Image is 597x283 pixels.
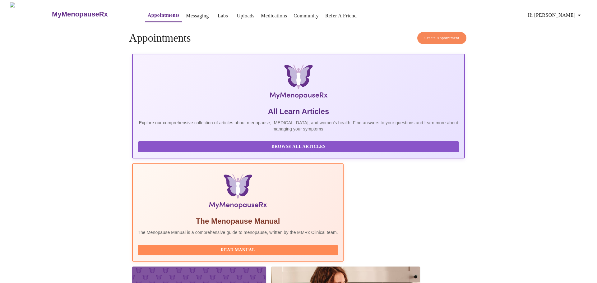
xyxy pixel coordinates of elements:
[188,64,409,102] img: MyMenopauseRx Logo
[234,10,257,22] button: Uploads
[261,11,287,20] a: Medications
[148,11,179,20] a: Appointments
[138,245,338,256] button: Read Manual
[138,107,459,116] h5: All Learn Articles
[417,32,466,44] button: Create Appointment
[144,246,332,254] span: Read Manual
[52,10,108,18] h3: MyMenopauseRx
[138,229,338,235] p: The Menopause Manual is a comprehensive guide to menopause, written by the MMRx Clinical team.
[258,10,289,22] button: Medications
[218,11,228,20] a: Labs
[424,34,459,42] span: Create Appointment
[129,32,468,44] h4: Appointments
[528,11,583,20] span: Hi [PERSON_NAME]
[138,216,338,226] h5: The Menopause Manual
[138,120,459,132] p: Explore our comprehensive collection of articles about menopause, [MEDICAL_DATA], and women's hea...
[144,143,453,151] span: Browse All Articles
[138,247,340,252] a: Read Manual
[138,144,461,149] a: Browse All Articles
[145,9,182,22] button: Appointments
[169,174,306,211] img: Menopause Manual
[325,11,357,20] a: Refer a Friend
[237,11,255,20] a: Uploads
[291,10,321,22] button: Community
[525,9,585,21] button: Hi [PERSON_NAME]
[10,2,51,26] img: MyMenopauseRx Logo
[213,10,233,22] button: Labs
[183,10,211,22] button: Messaging
[186,11,209,20] a: Messaging
[294,11,319,20] a: Community
[51,3,133,25] a: MyMenopauseRx
[138,141,459,152] button: Browse All Articles
[323,10,359,22] button: Refer a Friend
